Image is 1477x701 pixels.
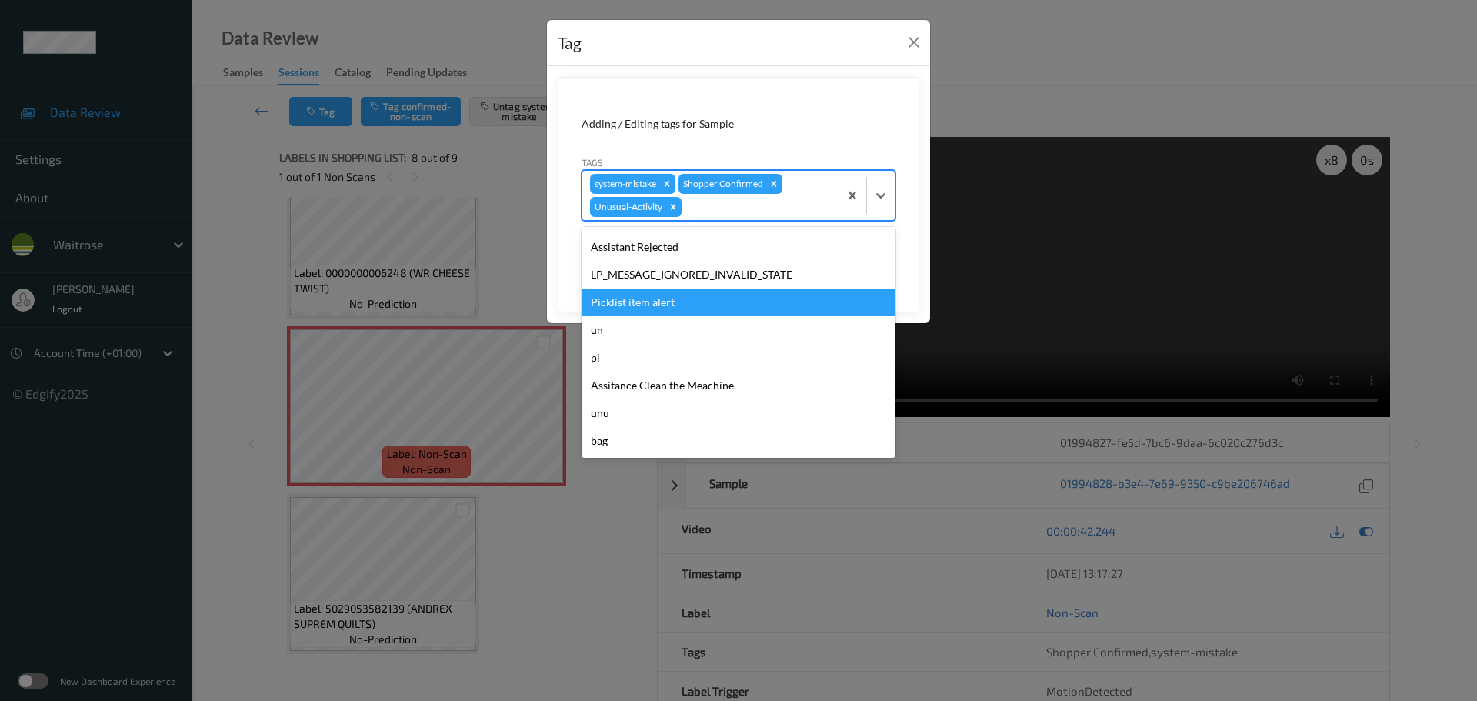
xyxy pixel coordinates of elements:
div: bag [582,427,895,455]
div: Tag [558,31,582,55]
div: unu [582,399,895,427]
div: Assistant Rejected [582,233,895,261]
div: Shopper Confirmed [678,174,765,194]
div: un [582,316,895,344]
button: Close [903,32,925,53]
div: Remove Unusual-Activity [665,197,682,217]
div: Unusual-Activity [590,197,665,217]
div: system-mistake [590,174,658,194]
div: Picklist item alert [582,289,895,316]
div: Adding / Editing tags for Sample [582,116,895,132]
div: Remove system-mistake [658,174,675,194]
div: LP_MESSAGE_IGNORED_INVALID_STATE [582,261,895,289]
div: Assitance Clean the Meachine [582,372,895,399]
div: pi [582,344,895,372]
label: Tags [582,155,603,169]
div: Remove Shopper Confirmed [765,174,782,194]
